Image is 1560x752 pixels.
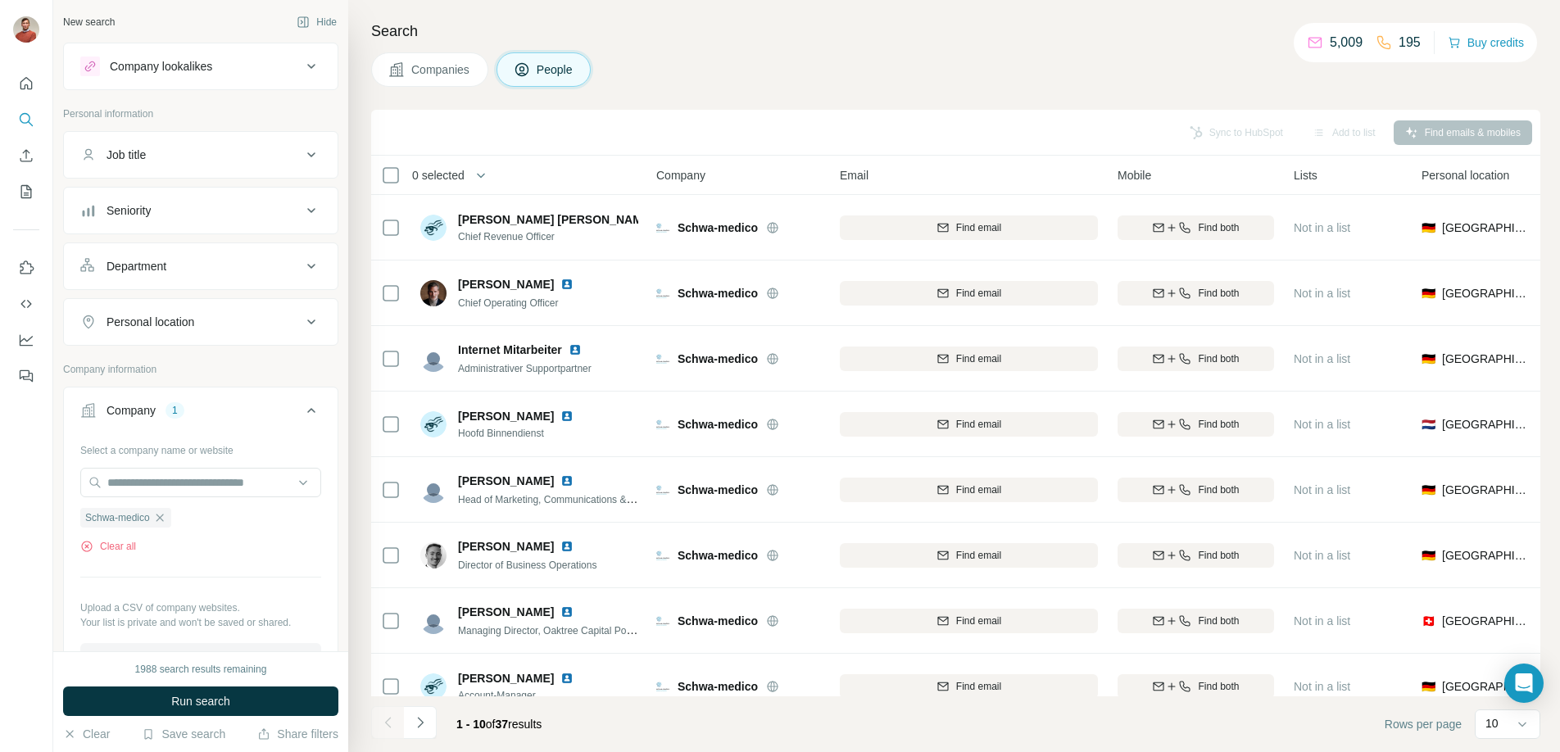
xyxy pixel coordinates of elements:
[420,542,447,569] img: Avatar
[1198,679,1239,694] span: Find both
[840,609,1098,633] button: Find email
[1422,351,1435,367] span: 🇩🇪
[1118,543,1274,568] button: Find both
[840,215,1098,240] button: Find email
[458,473,554,489] span: [PERSON_NAME]
[458,559,596,571] span: Director of Business Operations
[1198,482,1239,497] span: Find both
[1422,482,1435,498] span: 🇩🇪
[458,276,554,292] span: [PERSON_NAME]
[64,247,338,286] button: Department
[1118,609,1274,633] button: Find both
[456,718,542,731] span: results
[371,20,1540,43] h4: Search
[80,615,321,630] p: Your list is private and won't be saved or shared.
[458,623,695,636] span: Managing Director, Oaktree Capital Portfolio Company
[63,106,338,121] p: Personal information
[1442,351,1530,367] span: [GEOGRAPHIC_DATA]
[412,167,465,183] span: 0 selected
[678,613,758,629] span: Schwa-medico
[1442,220,1530,236] span: [GEOGRAPHIC_DATA]
[13,361,39,391] button: Feedback
[1442,285,1530,301] span: [GEOGRAPHIC_DATA]
[458,604,554,620] span: [PERSON_NAME]
[1294,680,1350,693] span: Not in a list
[420,280,447,306] img: Avatar
[956,482,1001,497] span: Find email
[1422,220,1435,236] span: 🇩🇪
[458,670,554,686] span: [PERSON_NAME]
[678,678,758,695] span: Schwa-medico
[569,343,582,356] img: LinkedIn logo
[840,674,1098,699] button: Find email
[1385,716,1462,732] span: Rows per page
[458,426,593,441] span: Hoofd Binnendienst
[1442,482,1530,498] span: [GEOGRAPHIC_DATA]
[142,726,225,742] button: Save search
[1198,417,1239,432] span: Find both
[840,412,1098,437] button: Find email
[64,391,338,437] button: Company1
[13,141,39,170] button: Enrich CSV
[956,679,1001,694] span: Find email
[458,211,654,228] span: [PERSON_NAME] [PERSON_NAME]
[13,69,39,98] button: Quick start
[560,474,574,487] img: LinkedIn logo
[13,177,39,206] button: My lists
[956,417,1001,432] span: Find email
[656,549,669,562] img: Logo of Schwa-medico
[411,61,471,78] span: Companies
[678,220,758,236] span: Schwa-medico
[656,483,669,496] img: Logo of Schwa-medico
[171,693,230,709] span: Run search
[107,202,151,219] div: Seniority
[63,362,338,377] p: Company information
[1198,548,1239,563] span: Find both
[1118,167,1151,183] span: Mobile
[107,147,146,163] div: Job title
[1422,547,1435,564] span: 🇩🇪
[840,167,868,183] span: Email
[1294,167,1317,183] span: Lists
[107,402,156,419] div: Company
[458,363,592,374] span: Administrativer Supportpartner
[1448,31,1524,54] button: Buy credits
[678,547,758,564] span: Schwa-medico
[64,302,338,342] button: Personal location
[1198,351,1239,366] span: Find both
[1118,215,1274,240] button: Find both
[1294,483,1350,496] span: Not in a list
[560,278,574,291] img: LinkedIn logo
[956,351,1001,366] span: Find email
[1330,33,1363,52] p: 5,009
[840,347,1098,371] button: Find email
[1198,286,1239,301] span: Find both
[13,16,39,43] img: Avatar
[1399,33,1421,52] p: 195
[420,215,447,241] img: Avatar
[496,718,509,731] span: 37
[1422,285,1435,301] span: 🇩🇪
[1422,678,1435,695] span: 🇩🇪
[560,410,574,423] img: LinkedIn logo
[1294,287,1350,300] span: Not in a list
[956,614,1001,628] span: Find email
[63,15,115,29] div: New search
[1294,549,1350,562] span: Not in a list
[560,672,574,685] img: LinkedIn logo
[420,477,447,503] img: Avatar
[956,548,1001,563] span: Find email
[107,258,166,274] div: Department
[656,680,669,693] img: Logo of Schwa-medico
[956,286,1001,301] span: Find email
[257,726,338,742] button: Share filters
[1442,678,1530,695] span: [GEOGRAPHIC_DATA]
[80,643,321,673] button: Upload a list of companies
[420,673,447,700] img: Avatar
[1422,613,1435,629] span: 🇨🇭
[1118,347,1274,371] button: Find both
[1294,221,1350,234] span: Not in a list
[135,662,267,677] div: 1988 search results remaining
[1198,220,1239,235] span: Find both
[458,229,638,244] span: Chief Revenue Officer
